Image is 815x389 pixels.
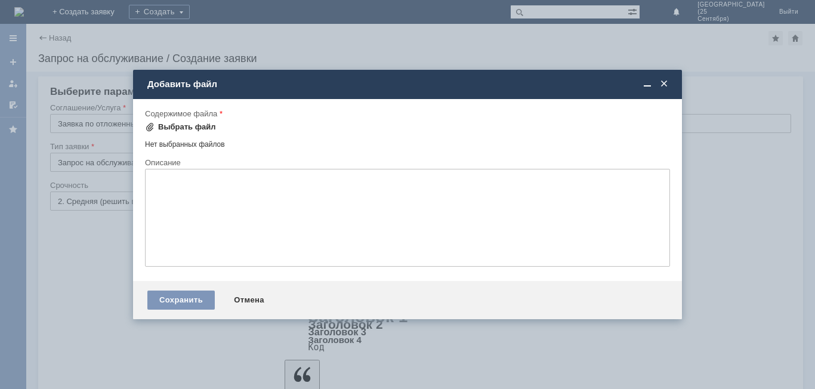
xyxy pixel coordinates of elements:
[5,5,174,14] div: просьба удалить отложенные чеки
[145,159,668,166] div: Описание
[658,79,670,89] span: Закрыть
[147,79,670,89] div: Добавить файл
[145,110,668,118] div: Содержимое файла
[158,122,216,132] div: Выбрать файл
[145,135,670,149] div: Нет выбранных файлов
[641,79,653,89] span: Свернуть (Ctrl + M)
